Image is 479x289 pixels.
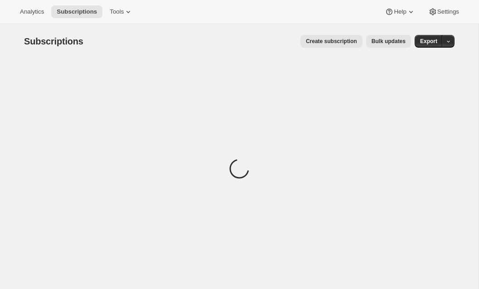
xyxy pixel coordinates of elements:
[20,8,44,15] span: Analytics
[394,8,406,15] span: Help
[110,8,124,15] span: Tools
[57,8,97,15] span: Subscriptions
[437,8,459,15] span: Settings
[24,36,83,46] span: Subscriptions
[51,5,102,18] button: Subscriptions
[379,5,421,18] button: Help
[15,5,49,18] button: Analytics
[423,5,464,18] button: Settings
[366,35,411,48] button: Bulk updates
[306,38,357,45] span: Create subscription
[372,38,406,45] span: Bulk updates
[104,5,138,18] button: Tools
[420,38,437,45] span: Export
[415,35,443,48] button: Export
[300,35,363,48] button: Create subscription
